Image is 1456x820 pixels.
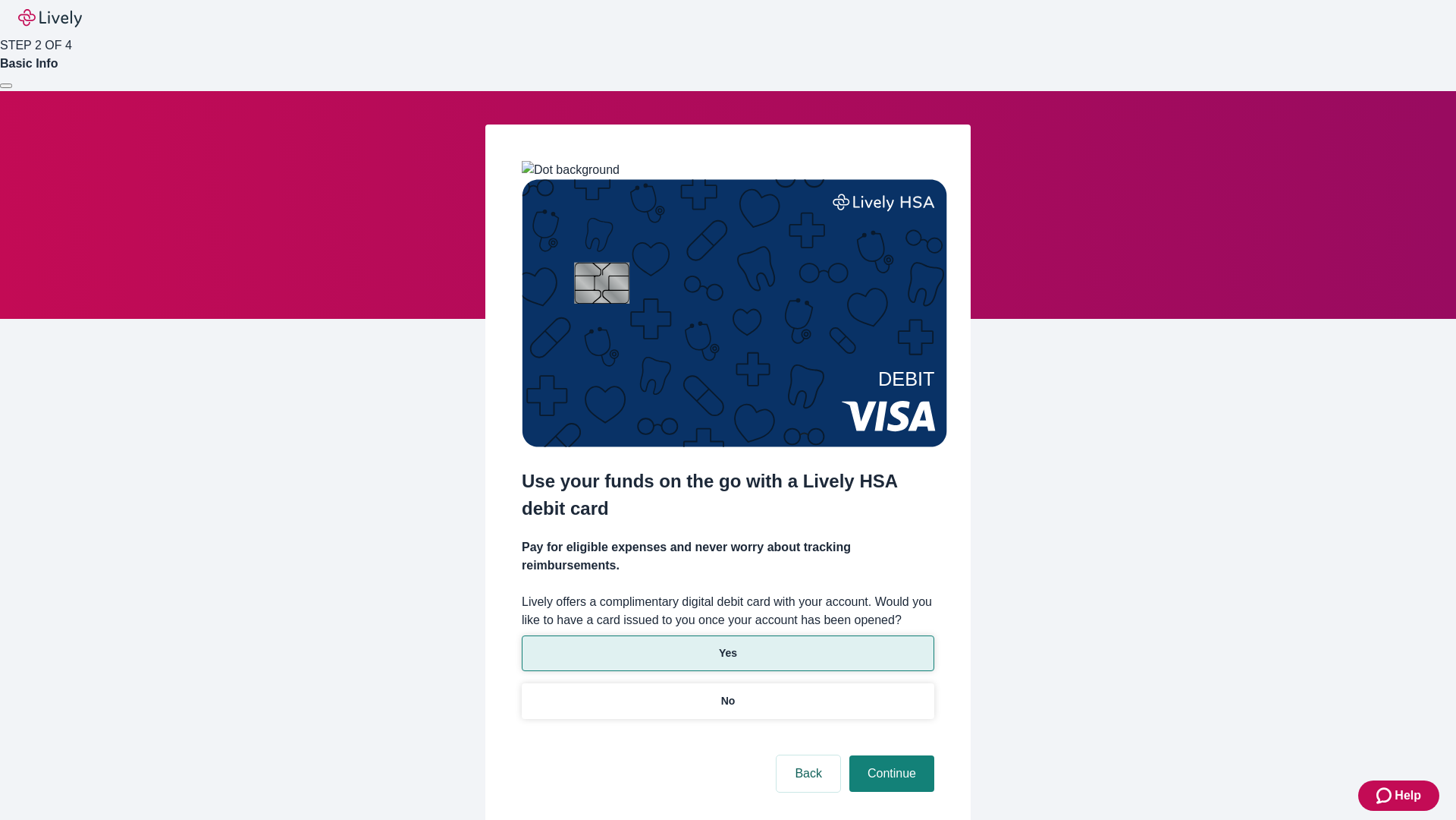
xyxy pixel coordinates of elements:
[522,593,934,629] label: Lively offers a complimentary digital debit card with your account. Would you like to have a card...
[522,538,934,575] h4: Pay for eligible expenses and never worry about tracking reimbursements.
[522,683,934,719] button: No
[777,755,840,792] button: Back
[719,645,737,661] p: Yes
[522,468,934,522] h2: Use your funds on the go with a Lively HSA debit card
[721,693,736,709] p: No
[522,635,934,671] button: Yes
[1376,787,1395,805] svg: Zendesk support icon
[1358,781,1439,811] button: Zendesk support iconHelp
[522,161,620,179] img: Dot background
[849,755,934,792] button: Continue
[522,179,947,447] img: Debit card
[18,9,82,27] img: Lively
[1395,787,1421,805] span: Help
